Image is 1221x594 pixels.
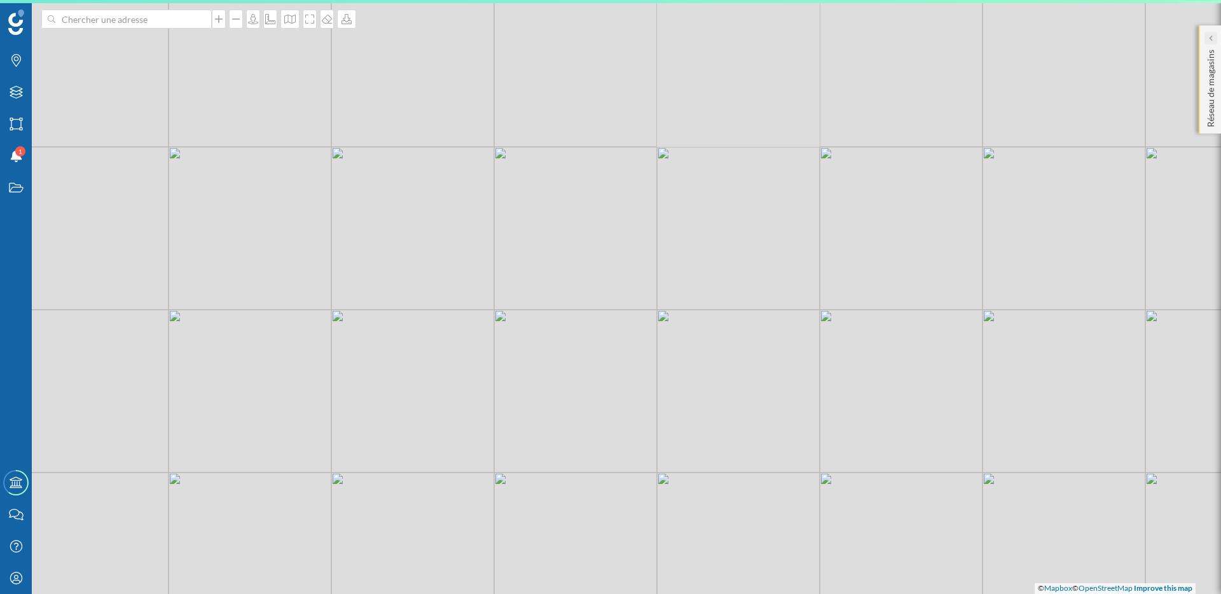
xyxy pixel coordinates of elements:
img: Logo Geoblink [8,10,24,35]
span: Assistance [25,9,87,20]
a: Mapbox [1044,583,1072,593]
a: OpenStreetMap [1079,583,1133,593]
a: Improve this map [1134,583,1192,593]
span: 1 [18,145,22,158]
p: Réseau de magasins [1204,45,1217,127]
div: © © [1035,583,1196,594]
